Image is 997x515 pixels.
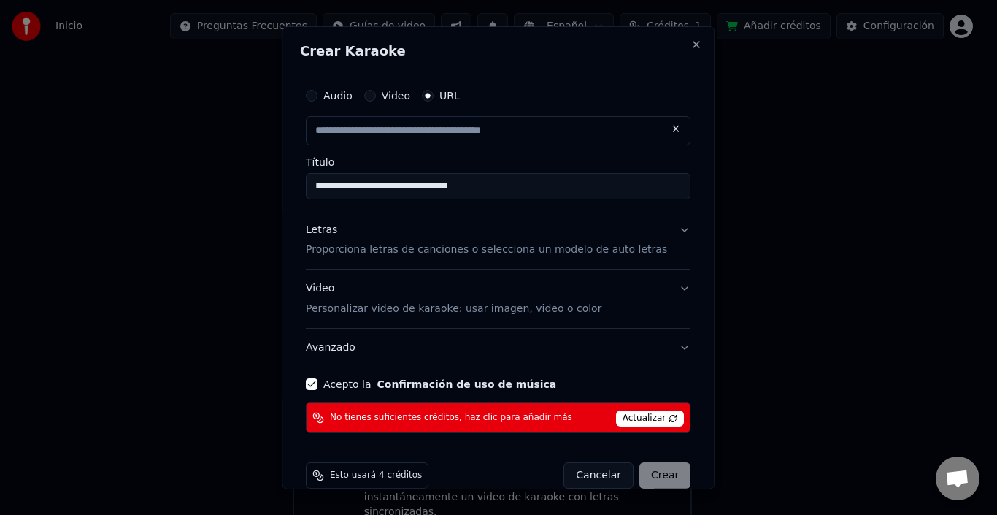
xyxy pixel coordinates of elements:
h2: Crear Karaoke [300,44,696,57]
label: Audio [323,90,353,100]
span: Actualizar [616,411,685,427]
div: Letras [306,222,337,237]
button: LetrasProporciona letras de canciones o selecciona un modelo de auto letras [306,210,690,269]
label: Acepto la [323,379,556,389]
div: Video [306,281,601,316]
button: VideoPersonalizar video de karaoke: usar imagen, video o color [306,270,690,328]
span: No tienes suficientes créditos, haz clic para añadir más [330,412,572,424]
p: Proporciona letras de canciones o selecciona un modelo de auto letras [306,243,667,257]
label: Título [306,156,690,167]
button: Acepto la [377,379,557,389]
p: Personalizar video de karaoke: usar imagen, video o color [306,302,601,316]
label: URL [439,90,460,100]
button: Cancelar [564,462,634,489]
button: Avanzado [306,329,690,367]
span: Esto usará 4 créditos [330,470,422,481]
label: Video [382,90,410,100]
